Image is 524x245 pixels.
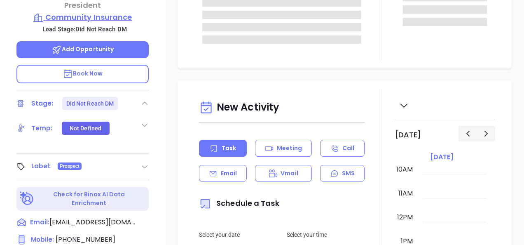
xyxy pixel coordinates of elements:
[477,126,495,141] button: Next day
[395,165,414,174] div: 10am
[342,169,355,178] p: SMS
[35,190,143,207] p: Check for Binox AI Data Enrichment
[221,169,237,178] p: Email
[199,230,277,239] p: Select your date
[30,217,49,228] span: Email:
[428,151,455,163] a: [DATE]
[31,160,51,172] div: Label:
[395,130,421,139] h2: [DATE]
[199,97,365,118] div: New Activity
[60,162,80,171] span: Prospect
[395,212,414,222] div: 12pm
[281,169,298,178] p: Vmail
[20,191,34,206] img: Ai-Enrich-DaqCidB-.svg
[199,198,279,208] span: Schedule a Task
[277,144,302,153] p: Meeting
[397,188,414,198] div: 11am
[342,144,354,153] p: Call
[458,126,477,141] button: Previous day
[56,235,115,244] span: [PHONE_NUMBER]
[31,235,54,244] span: Mobile :
[49,217,136,227] span: [EMAIL_ADDRESS][DOMAIN_NAME]
[222,144,236,153] p: Task
[287,230,365,239] p: Select your time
